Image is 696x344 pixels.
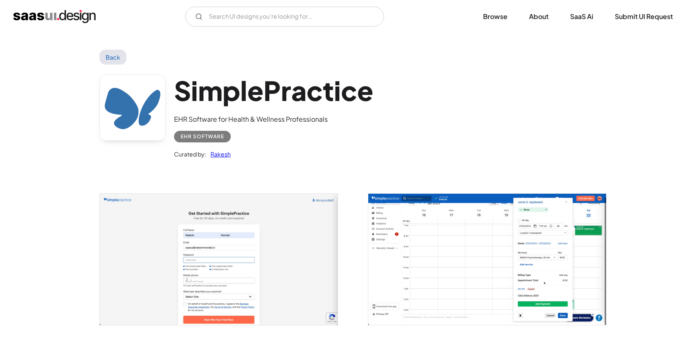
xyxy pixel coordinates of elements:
[181,132,224,142] div: EHR Software
[605,7,683,26] a: Submit UI Request
[368,194,606,325] img: 64cf8bb462f87a603343e167_SimplePractice%20-%20EHR%20Software%20for%20Health%20%26%20Wellness%20Pr...
[100,194,338,325] img: 64cf8bb3d3768d39b7372c73_SimplePractice%20-%20EHR%20Software%20for%20Health%20%26%20Wellness%20Pr...
[174,75,373,106] h1: SimplePractice
[100,194,338,325] a: open lightbox
[368,194,606,325] a: open lightbox
[99,50,126,65] a: Back
[174,149,206,159] div: Curated by:
[185,7,384,26] form: Email Form
[13,10,96,23] a: home
[519,7,558,26] a: About
[174,114,373,124] div: EHR Software for Health & Wellness Professionals
[206,149,231,159] a: Rakesh
[560,7,603,26] a: SaaS Ai
[185,7,384,26] input: Search UI designs you're looking for...
[473,7,517,26] a: Browse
